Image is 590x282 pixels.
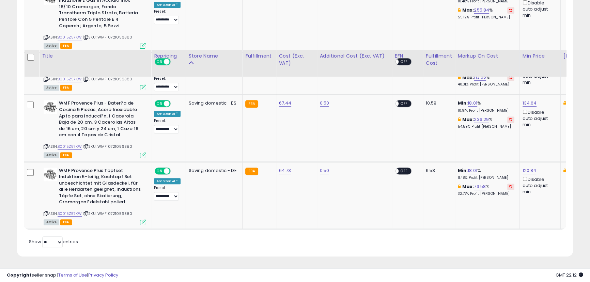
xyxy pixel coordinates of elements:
[245,52,273,60] div: Fulfillment
[462,183,474,190] b: Max:
[474,74,486,81] a: 113.55
[58,211,82,217] a: B0015Z57KW
[279,167,291,174] a: 64.73
[59,168,142,207] b: WMF Provence Plus Topfset Induktion 5-teilig, Kochtopf Set unbeschichtet mit Glasdeckel, für alle...
[88,272,118,278] a: Privacy Policy
[155,168,164,174] span: ON
[154,186,181,201] div: Preset:
[59,100,142,140] b: WMF Provence Plus - Bater?a de Cocina 5 Piezas, Acero Inoxidable Apto para Inducci?n, 1 Cacerola ...
[83,34,133,40] span: | SKU: WMF 0721056380
[468,167,477,174] a: 18.01
[458,82,514,87] p: 40.31% Profit [PERSON_NAME]
[60,43,72,49] span: FBA
[155,101,164,107] span: ON
[458,116,514,129] div: %
[44,100,57,114] img: 41c42CrMqNL._SL40_.jpg
[458,124,514,129] p: 54.59% Profit [PERSON_NAME]
[83,144,133,149] span: | SKU: WMF 0721056380
[155,59,164,64] span: ON
[474,7,489,14] a: 255.84
[154,76,181,92] div: Preset:
[154,178,181,184] div: Amazon AI *
[154,119,181,134] div: Preset:
[154,9,181,25] div: Preset:
[523,100,537,107] a: 134.64
[44,58,146,90] div: ASIN:
[58,76,82,82] a: B0015Z57KW
[44,219,59,225] span: All listings currently available for purchase on Amazon
[42,52,148,60] div: Title
[458,52,517,60] div: Markup on Cost
[29,238,78,245] span: Show: entries
[458,15,514,20] p: 55.12% Profit [PERSON_NAME]
[426,52,452,67] div: Fulfillment Cost
[154,52,183,60] div: Repricing
[245,168,258,175] small: FBA
[468,100,477,107] a: 18.01
[458,191,514,196] p: 32.77% Profit [PERSON_NAME]
[458,175,514,180] p: 11.48% Profit [PERSON_NAME]
[60,152,72,158] span: FBA
[154,2,181,8] div: Amazon AI *
[44,168,57,181] img: 41-ehiC3ocL._SL40_.jpg
[154,111,181,117] div: Amazon AI *
[474,183,486,190] a: 73.58
[58,144,82,150] a: B0015Z57KW
[458,100,514,113] div: %
[58,272,87,278] a: Terms of Use
[279,52,314,67] div: Cost (Exc. VAT)
[556,272,583,278] span: 2025-09-8 22:12 GMT
[44,85,59,91] span: All listings currently available for purchase on Amazon
[426,100,450,106] div: 10.59
[44,43,59,49] span: All listings currently available for purchase on Amazon
[320,167,329,174] a: 0.50
[245,100,258,108] small: FBA
[399,101,409,107] span: OFF
[462,74,474,80] b: Max:
[458,184,514,196] div: %
[7,272,118,279] div: seller snap | |
[170,168,181,174] span: OFF
[458,168,514,180] div: %
[44,100,146,157] div: ASIN:
[474,116,489,123] a: 236.29
[399,59,409,64] span: OFF
[170,59,181,64] span: OFF
[523,175,555,195] div: Disable auto adjust min
[58,34,82,40] a: B0015Z57KW
[462,116,474,123] b: Max:
[395,52,420,60] div: EFN
[458,7,514,20] div: %
[83,76,133,82] span: | SKU: WMF 0721056380
[279,100,292,107] a: 67.44
[189,100,237,106] div: Saving domestic - ES
[60,219,72,225] span: FBA
[523,52,558,60] div: Min Price
[189,52,240,60] div: Store Name
[60,85,72,91] span: FBA
[523,167,537,174] a: 120.84
[458,100,468,106] b: Min:
[189,168,237,174] div: Saving domestic - DE
[458,74,514,87] div: %
[83,211,133,216] span: | SKU: WMF 0721056380
[458,167,468,174] b: Min:
[320,100,329,107] a: 0.50
[44,168,146,224] div: ASIN:
[523,108,555,128] div: Disable auto adjust min
[170,101,181,107] span: OFF
[399,168,409,174] span: OFF
[426,168,450,174] div: 6.53
[458,108,514,113] p: 10.91% Profit [PERSON_NAME]
[455,50,519,77] th: The percentage added to the cost of goods (COGS) that forms the calculator for Min & Max prices.
[7,272,32,278] strong: Copyright
[462,7,474,13] b: Max:
[44,152,59,158] span: All listings currently available for purchase on Amazon
[320,52,389,60] div: Additional Cost (Exc. VAT)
